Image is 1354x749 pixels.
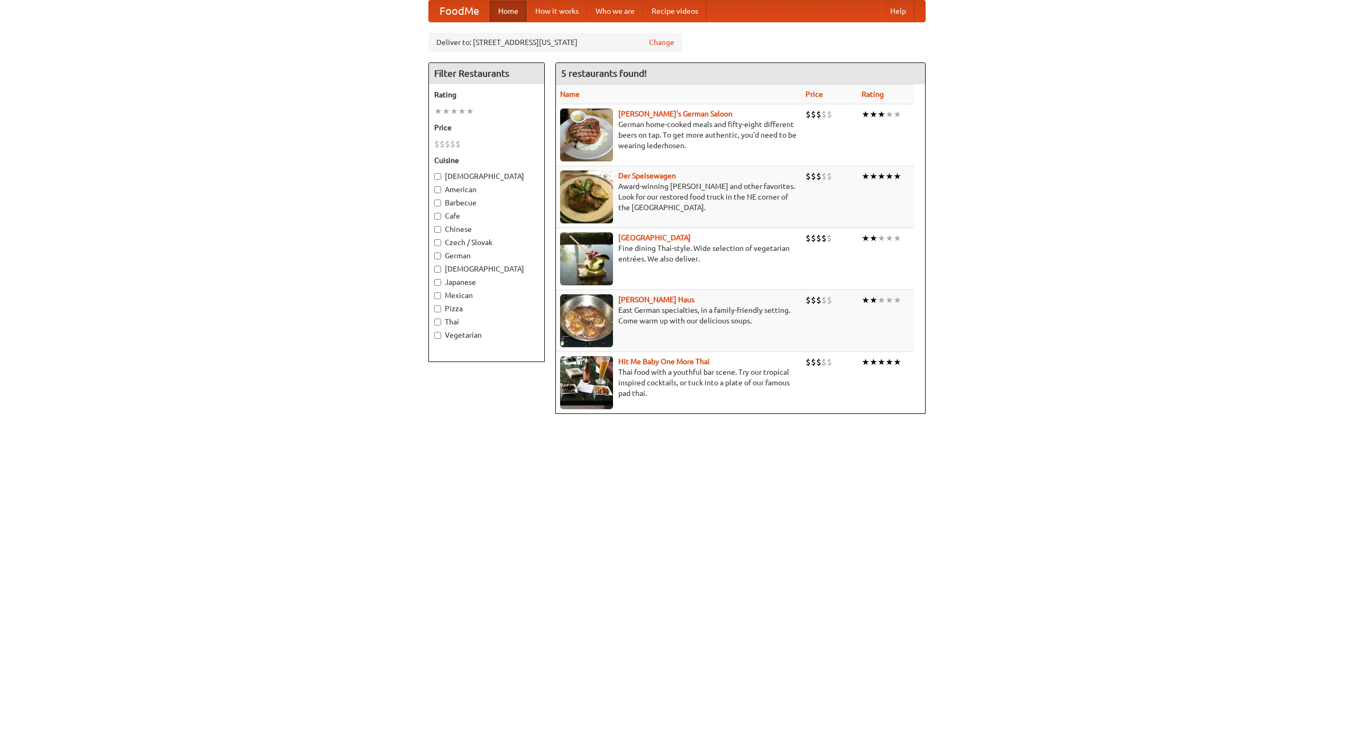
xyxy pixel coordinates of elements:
a: FoodMe [429,1,490,22]
li: ★ [877,356,885,368]
input: [DEMOGRAPHIC_DATA] [434,266,441,273]
a: Name [560,90,580,98]
b: [PERSON_NAME] Haus [618,295,694,304]
label: Japanese [434,277,539,287]
li: $ [455,138,461,150]
label: Barbecue [434,197,539,208]
label: Vegetarian [434,330,539,340]
label: [DEMOGRAPHIC_DATA] [434,264,539,274]
li: ★ [862,109,870,120]
a: Recipe videos [643,1,707,22]
p: Fine dining Thai-style. Wide selection of vegetarian entrées. We also deliver. [560,243,797,264]
li: $ [806,232,811,244]
input: Mexican [434,292,441,299]
li: ★ [877,170,885,182]
a: Rating [862,90,884,98]
li: $ [816,356,821,368]
p: East German specialties, in a family-friendly setting. Come warm up with our delicious soups. [560,305,797,326]
a: Hit Me Baby One More Thai [618,357,710,366]
li: ★ [893,232,901,244]
li: $ [821,109,827,120]
a: [GEOGRAPHIC_DATA] [618,233,691,242]
li: $ [806,109,811,120]
li: $ [434,138,440,150]
a: [PERSON_NAME]'s German Saloon [618,110,733,118]
a: Der Speisewagen [618,172,676,180]
li: ★ [458,105,466,117]
a: How it works [527,1,587,22]
img: babythai.jpg [560,356,613,409]
h5: Cuisine [434,155,539,166]
p: Award-winning [PERSON_NAME] and other favorites. Look for our restored food truck in the NE corne... [560,181,797,213]
li: $ [445,138,450,150]
li: ★ [434,105,442,117]
li: $ [811,294,816,306]
li: $ [821,170,827,182]
p: German home-cooked meals and fifty-eight different beers on tap. To get more authentic, you'd nee... [560,119,797,151]
li: ★ [870,232,877,244]
li: ★ [877,232,885,244]
li: ★ [862,356,870,368]
li: ★ [870,109,877,120]
li: ★ [885,170,893,182]
input: Czech / Slovak [434,239,441,246]
label: American [434,184,539,195]
h5: Price [434,122,539,133]
li: $ [806,170,811,182]
a: Home [490,1,527,22]
li: $ [827,109,832,120]
input: [DEMOGRAPHIC_DATA] [434,173,441,180]
li: $ [811,170,816,182]
a: Help [882,1,914,22]
li: ★ [870,294,877,306]
label: [DEMOGRAPHIC_DATA] [434,171,539,182]
img: esthers.jpg [560,109,613,161]
li: ★ [893,170,901,182]
li: $ [806,294,811,306]
li: ★ [450,105,458,117]
a: Change [649,37,674,48]
li: ★ [893,294,901,306]
ng-pluralize: 5 restaurants found! [561,68,647,78]
img: kohlhaus.jpg [560,294,613,347]
a: Who we are [587,1,643,22]
label: Thai [434,317,539,327]
label: German [434,250,539,261]
input: Thai [434,319,441,326]
input: Japanese [434,279,441,286]
li: $ [811,356,816,368]
li: $ [806,356,811,368]
li: ★ [893,109,901,120]
li: ★ [885,356,893,368]
h4: Filter Restaurants [429,63,544,84]
input: German [434,252,441,259]
input: Chinese [434,226,441,233]
p: Thai food with a youthful bar scene. Try our tropical inspired cocktails, or tuck into a plate of... [560,367,797,399]
li: $ [827,232,832,244]
img: speisewagen.jpg [560,170,613,223]
li: $ [811,109,816,120]
li: ★ [442,105,450,117]
li: $ [821,232,827,244]
div: Deliver to: [STREET_ADDRESS][US_STATE] [428,33,682,52]
li: $ [816,294,821,306]
a: Price [806,90,823,98]
input: Vegetarian [434,332,441,339]
li: ★ [877,109,885,120]
li: $ [821,356,827,368]
li: $ [450,138,455,150]
li: ★ [466,105,474,117]
img: satay.jpg [560,232,613,285]
li: ★ [870,356,877,368]
li: ★ [877,294,885,306]
input: American [434,186,441,193]
li: ★ [885,294,893,306]
label: Cafe [434,211,539,221]
li: ★ [862,170,870,182]
label: Chinese [434,224,539,234]
input: Cafe [434,213,441,220]
li: $ [816,232,821,244]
